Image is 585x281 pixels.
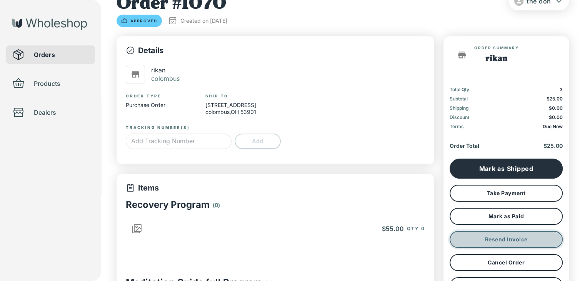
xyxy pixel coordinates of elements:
p: Created on [DATE] [180,17,227,24]
span: $25.00 [547,96,563,102]
span: $0.00 [549,114,563,120]
p: ( 0 ) [213,200,220,210]
span: $0.00 [549,105,563,111]
p: Terms [450,124,464,130]
button: Cancel Order [450,254,563,271]
button: Mark as Shipped [450,159,563,179]
span: $55.00 [382,225,404,232]
span: Approved [126,18,162,23]
label: Tracking Number(s) [126,125,190,130]
label: Order Type [126,93,162,99]
span: $25.00 [543,142,563,149]
button: Take Payment [450,185,563,202]
p: rikan [151,66,180,74]
p: Shipping [450,105,469,111]
button: Mark as Paid [450,208,563,225]
p: colombus , OH 53901 [205,109,256,115]
img: Wholeshop logo [12,18,87,30]
span: Qty 0 [407,226,425,231]
h1: rikan [474,53,519,65]
p: Items [126,183,159,193]
p: [STREET_ADDRESS] [205,102,256,109]
div: Dealers [6,103,95,122]
p: Subtotal [450,96,468,102]
span: Order Summary [474,45,519,53]
p: Purchase Order [126,102,165,109]
p: Due Now [543,124,563,130]
span: Products [34,79,89,88]
div: Orders [6,45,95,64]
p: Total Qty [450,87,469,93]
span: Orders [34,50,89,59]
p: 3 [560,87,563,93]
p: Details [126,45,425,55]
label: Ship To [205,93,229,99]
button: Resend Invoice [450,231,563,248]
input: Add Tracking Number [126,134,232,149]
p: Recovery Program [126,199,210,210]
p: colombus [151,74,180,83]
span: Dealers [34,108,89,117]
div: Products [6,74,95,93]
p: Discount [450,114,469,120]
p: Order Total [450,142,479,149]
